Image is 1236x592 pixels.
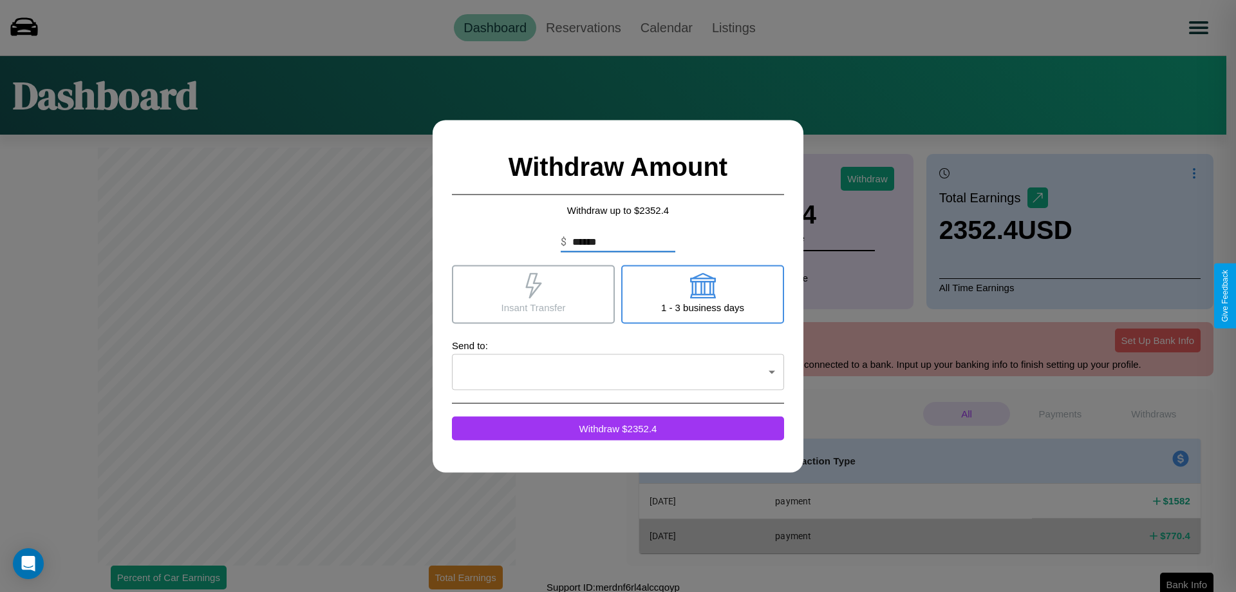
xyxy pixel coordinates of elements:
p: Send to: [452,336,784,354]
p: Insant Transfer [501,298,565,316]
button: Withdraw $2352.4 [452,416,784,440]
p: Withdraw up to $ 2352.4 [452,201,784,218]
p: 1 - 3 business days [661,298,744,316]
div: Open Intercom Messenger [13,548,44,579]
p: $ [561,234,566,249]
h2: Withdraw Amount [452,139,784,195]
div: Give Feedback [1221,270,1230,322]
